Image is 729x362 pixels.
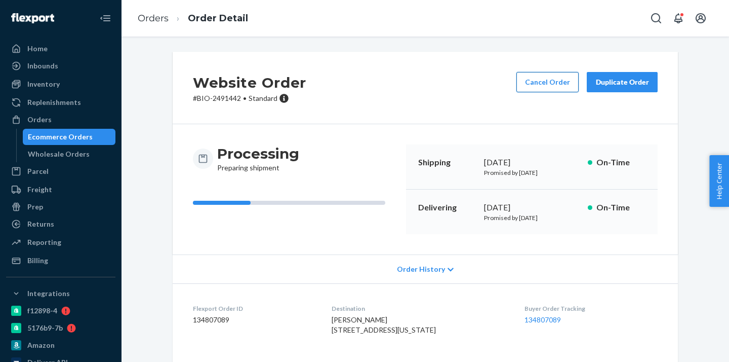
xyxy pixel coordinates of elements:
[6,285,115,302] button: Integrations
[27,185,52,195] div: Freight
[6,199,115,215] a: Prep
[27,256,48,266] div: Billing
[27,61,58,71] div: Inbounds
[6,182,115,198] a: Freight
[646,8,666,28] button: Open Search Box
[524,304,658,313] dt: Buyer Order Tracking
[668,8,688,28] button: Open notifications
[217,144,299,173] div: Preparing shipment
[332,304,508,313] dt: Destination
[6,234,115,250] a: Reporting
[6,94,115,111] a: Replenishments
[27,115,52,125] div: Orders
[484,157,580,168] div: [DATE]
[27,219,54,229] div: Returns
[6,58,115,74] a: Inbounds
[516,72,579,92] button: Cancel Order
[27,202,43,212] div: Prep
[28,132,93,142] div: Ecommerce Orders
[193,93,306,103] p: # BIO-2491442
[27,323,63,333] div: 5176b9-7b
[6,252,115,269] a: Billing
[691,8,711,28] button: Open account menu
[6,112,115,128] a: Orders
[11,13,54,23] img: Flexport logo
[27,166,49,176] div: Parcel
[6,303,115,319] a: f12898-4
[188,13,248,24] a: Order Detail
[193,315,315,325] dd: 134807089
[27,44,48,54] div: Home
[6,216,115,232] a: Returns
[130,4,256,33] ol: breadcrumbs
[6,320,115,336] a: 5176b9-7b
[27,97,81,107] div: Replenishments
[27,237,61,247] div: Reporting
[595,77,649,87] div: Duplicate Order
[27,288,70,299] div: Integrations
[587,72,658,92] button: Duplicate Order
[27,306,57,316] div: f12898-4
[28,149,90,159] div: Wholesale Orders
[418,157,476,168] p: Shipping
[193,72,306,93] h2: Website Order
[27,340,55,350] div: Amazon
[95,8,115,28] button: Close Navigation
[23,129,116,145] a: Ecommerce Orders
[596,202,645,213] p: On-Time
[6,163,115,179] a: Parcel
[484,168,580,177] p: Promised by [DATE]
[6,41,115,57] a: Home
[484,213,580,222] p: Promised by [DATE]
[217,144,299,163] h3: Processing
[249,94,277,102] span: Standard
[27,79,60,89] div: Inventory
[193,304,315,313] dt: Flexport Order ID
[418,202,476,213] p: Delivering
[243,94,247,102] span: •
[484,202,580,213] div: [DATE]
[138,13,169,24] a: Orders
[524,315,561,324] a: 134807089
[397,264,445,274] span: Order History
[709,155,729,207] button: Help Center
[23,146,116,162] a: Wholesale Orders
[596,157,645,168] p: On-Time
[6,337,115,353] a: Amazon
[6,76,115,92] a: Inventory
[332,315,436,334] span: [PERSON_NAME] [STREET_ADDRESS][US_STATE]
